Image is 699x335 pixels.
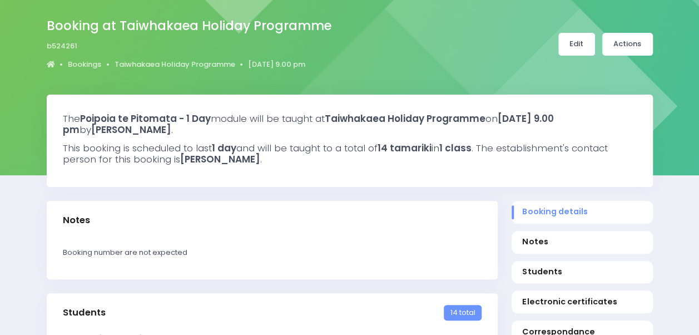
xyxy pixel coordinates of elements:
strong: 1 class [439,141,472,155]
h3: The module will be taught at on by . [63,113,637,136]
a: Students [512,261,653,284]
span: Students [522,266,642,278]
a: Edit [558,33,595,56]
a: Electronic certificates [512,290,653,313]
strong: Poipoia te Pitomata - 1 Day [80,112,211,125]
a: Notes [512,231,653,254]
p: Booking number are not expected [63,247,482,258]
h3: This booking is scheduled to last and will be taught to a total of in . The establishment's conta... [63,142,637,165]
h3: Notes [63,215,90,226]
span: Electronic certificates [522,296,642,308]
strong: [DATE] 9.00 pm [63,112,554,136]
span: Notes [522,236,642,248]
span: b524261 [47,41,77,52]
strong: [PERSON_NAME] [91,123,171,136]
a: Bookings [68,59,101,70]
strong: 1 day [212,141,236,155]
strong: Taiwhakaea Holiday Programme [325,112,485,125]
strong: 14 tamariki [378,141,432,155]
a: Booking details [512,201,653,224]
h3: Students [63,307,106,318]
strong: [PERSON_NAME] [180,152,260,166]
a: Taiwhakaea Holiday Programme [115,59,235,70]
span: 14 total [444,305,481,321]
span: Booking details [522,206,642,218]
a: Actions [602,33,653,56]
a: [DATE] 9.00 pm [248,59,305,70]
h2: Booking at Taiwhakaea Holiday Programme [47,18,331,33]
